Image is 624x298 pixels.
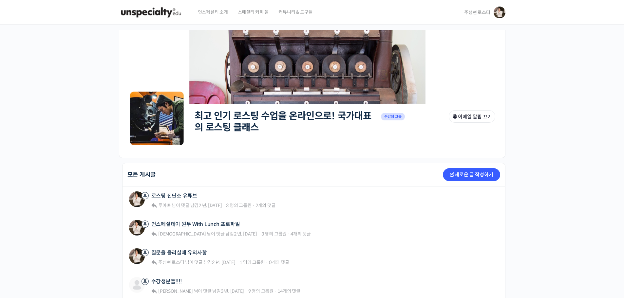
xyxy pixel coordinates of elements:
[157,259,235,265] span: 님이 댓글 남김
[127,172,156,178] h2: 모든 게시글
[248,288,274,294] span: 9 명의 그룹원
[157,231,257,237] span: 님이 댓글 남김
[195,110,371,133] a: 최고 인기 로스팅 수업을 온라인으로! 국가대표의 로스팅 클래스
[274,288,277,294] span: ·
[157,288,244,294] span: 님이 댓글 남김
[277,288,300,294] span: 14개의 댓글
[443,168,500,181] a: 새로운 글 작성하기
[221,288,244,294] a: 3 년, [DATE]
[157,202,171,208] a: 루아빠
[464,9,490,15] span: 주성현 로스터
[255,202,276,208] span: 2개의 댓글
[151,221,240,227] a: 언스페셜데이 원두 With Lunch 프로파일
[199,202,222,208] a: 2 년, [DATE]
[266,259,268,265] span: ·
[252,202,255,208] span: ·
[234,231,257,237] a: 2 년, [DATE]
[239,259,265,265] span: 1 명의 그룹원
[226,202,251,208] span: 3 명의 그룹원
[261,231,287,237] span: 3 명의 그룹원
[151,250,207,256] a: 질문을 올리실때 유의사항
[151,278,182,285] a: 수강생분들!!!!
[151,193,197,199] a: 로스팅 진단소 유튜브
[288,231,290,237] span: ·
[381,113,405,120] span: 수강생 그룹
[157,288,193,294] a: [PERSON_NAME]
[158,259,184,265] span: 주성현 로스터
[158,288,193,294] span: [PERSON_NAME]
[157,202,222,208] span: 님이 댓글 남김
[158,202,171,208] span: 루아빠
[157,259,184,265] a: 주성현 로스터
[158,231,206,237] span: [DEMOGRAPHIC_DATA]
[291,231,311,237] span: 4개의 댓글
[269,259,289,265] span: 0개의 댓글
[129,91,185,146] img: Group logo of 최고 인기 로스팅 수업을 온라인으로! 국가대표의 로스팅 클래스
[157,231,206,237] a: [DEMOGRAPHIC_DATA]
[212,259,235,265] a: 2 년, [DATE]
[449,110,495,123] button: 이메일 알림 끄기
